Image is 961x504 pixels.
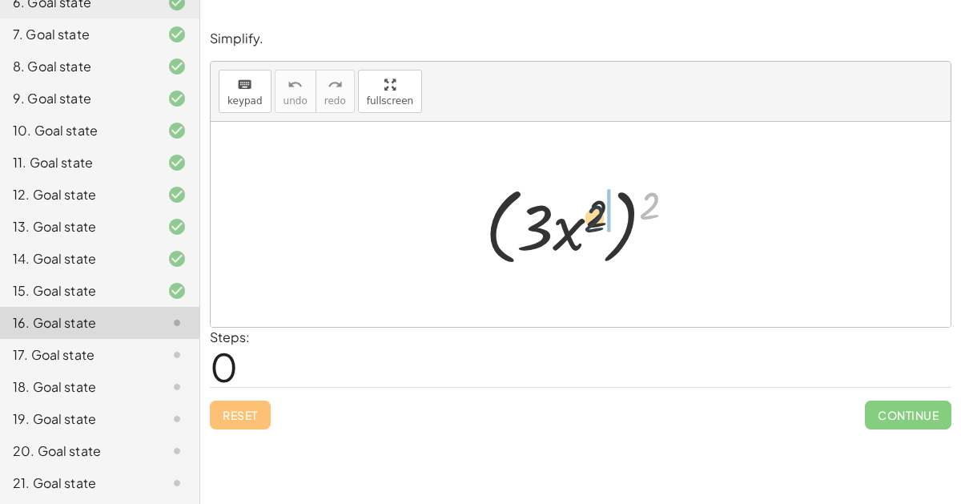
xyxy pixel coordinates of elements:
i: Task finished and correct. [167,89,187,108]
div: 18. Goal state [13,377,142,397]
div: 17. Goal state [13,345,142,365]
span: fullscreen [367,95,413,107]
i: Task finished and correct. [167,57,187,76]
i: Task finished and correct. [167,249,187,268]
span: 0 [210,342,238,391]
i: Task finished and correct. [167,185,187,204]
i: undo [287,75,303,95]
div: 20. Goal state [13,442,142,461]
div: 14. Goal state [13,249,142,268]
button: undoundo [275,70,316,113]
div: 11. Goal state [13,153,142,172]
i: Task not started. [167,377,187,397]
i: Task finished and correct. [167,25,187,44]
div: 9. Goal state [13,89,142,108]
span: redo [324,95,346,107]
i: Task not started. [167,474,187,493]
i: Task finished and correct. [167,217,187,236]
i: Task not started. [167,313,187,333]
p: Simplify. [210,30,951,48]
div: 13. Goal state [13,217,142,236]
div: 15. Goal state [13,281,142,300]
i: keyboard [237,75,252,95]
i: Task not started. [167,442,187,461]
div: 16. Goal state [13,313,142,333]
i: Task not started. [167,345,187,365]
div: 8. Goal state [13,57,142,76]
i: Task finished and correct. [167,153,187,172]
i: Task finished and correct. [167,281,187,300]
button: redoredo [316,70,355,113]
div: 12. Goal state [13,185,142,204]
div: 21. Goal state [13,474,142,493]
div: 10. Goal state [13,121,142,140]
i: Task not started. [167,409,187,429]
i: Task finished and correct. [167,121,187,140]
button: fullscreen [358,70,422,113]
i: redo [328,75,343,95]
span: undo [283,95,308,107]
div: 7. Goal state [13,25,142,44]
div: 19. Goal state [13,409,142,429]
label: Steps: [210,329,250,345]
button: keyboardkeypad [219,70,271,113]
span: keypad [227,95,263,107]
